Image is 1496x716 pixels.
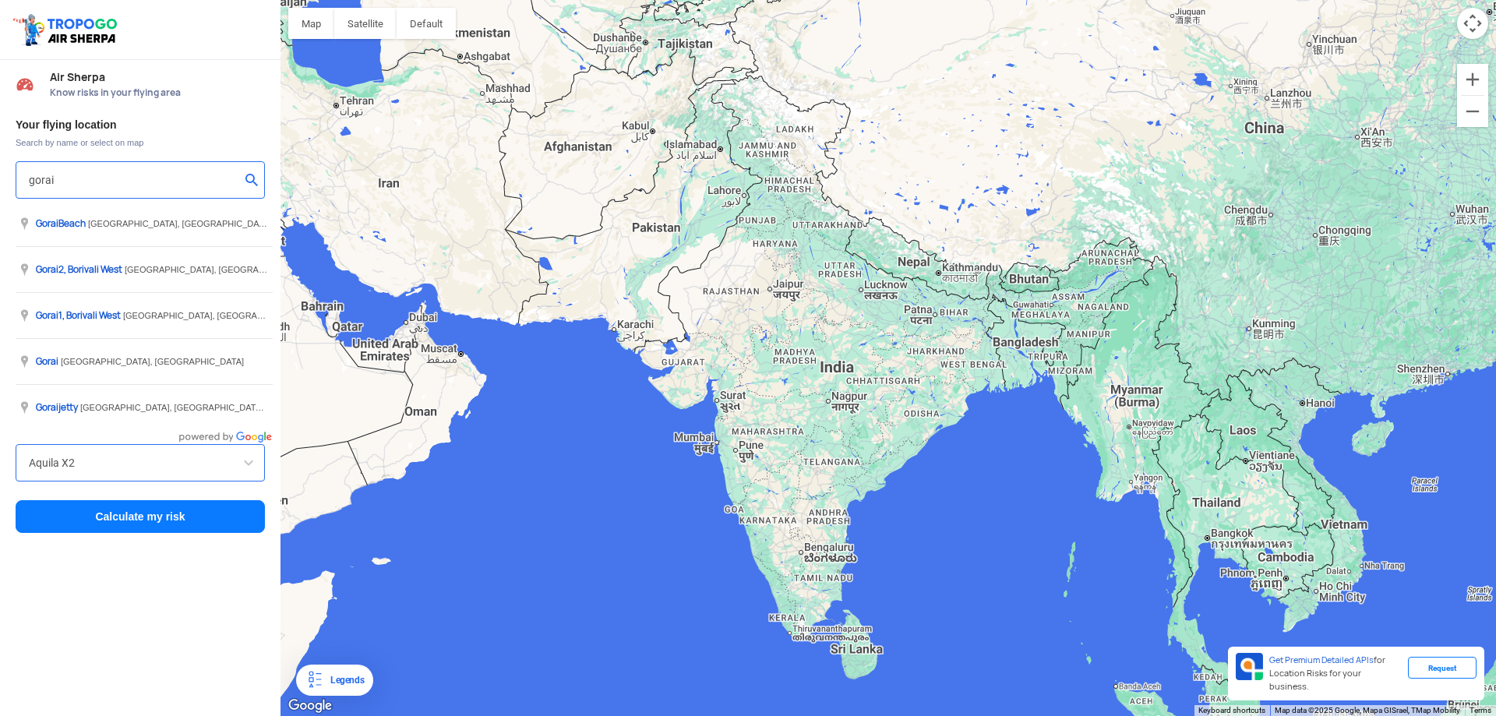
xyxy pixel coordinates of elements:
button: Show street map [288,8,334,39]
span: Air Sherpa [50,71,265,83]
a: Terms [1470,706,1491,714]
input: Search by name or Brand [29,453,252,472]
img: Google [284,696,336,716]
a: Open this area in Google Maps (opens a new window) [284,696,336,716]
span: Gorai [36,355,58,368]
span: Map data ©2025 Google, Mapa GISrael, TMap Mobility [1275,706,1460,714]
button: Zoom in [1457,64,1488,95]
div: for Location Risks for your business. [1263,653,1408,694]
span: Search by name or select on map [16,136,265,149]
span: Gorai [36,217,58,230]
img: Premium APIs [1236,653,1263,680]
img: Legends [305,671,324,690]
span: Gorai [36,401,58,414]
div: Request [1408,657,1477,679]
span: Get Premium Detailed APIs [1269,654,1374,665]
button: Keyboard shortcuts [1198,705,1265,716]
button: Zoom out [1457,96,1488,127]
span: Gorai [36,309,58,322]
div: Legends [324,671,364,690]
span: [GEOGRAPHIC_DATA], [GEOGRAPHIC_DATA] [125,265,308,274]
span: Beach [36,217,88,230]
img: Risk Scores [16,75,34,93]
button: Map camera controls [1457,8,1488,39]
img: ic_tgdronemaps.svg [12,12,122,48]
span: Know risks in your flying area [50,86,265,99]
span: 1, Borivali West [36,309,123,322]
span: jetty [36,401,80,414]
span: [GEOGRAPHIC_DATA], [GEOGRAPHIC_DATA] [61,357,244,366]
input: Search your flying location [29,171,240,189]
h3: Your flying location [16,119,265,130]
button: Calculate my risk [16,500,265,533]
span: [GEOGRAPHIC_DATA], [GEOGRAPHIC_DATA] [88,219,271,228]
span: 2, Borivali West [36,263,125,276]
button: Show satellite imagery [334,8,397,39]
span: [GEOGRAPHIC_DATA], [GEOGRAPHIC_DATA] [123,311,306,320]
span: Gorai [36,263,58,276]
span: [GEOGRAPHIC_DATA], [GEOGRAPHIC_DATA], [GEOGRAPHIC_DATA], [GEOGRAPHIC_DATA], [GEOGRAPHIC_DATA] [80,403,545,412]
